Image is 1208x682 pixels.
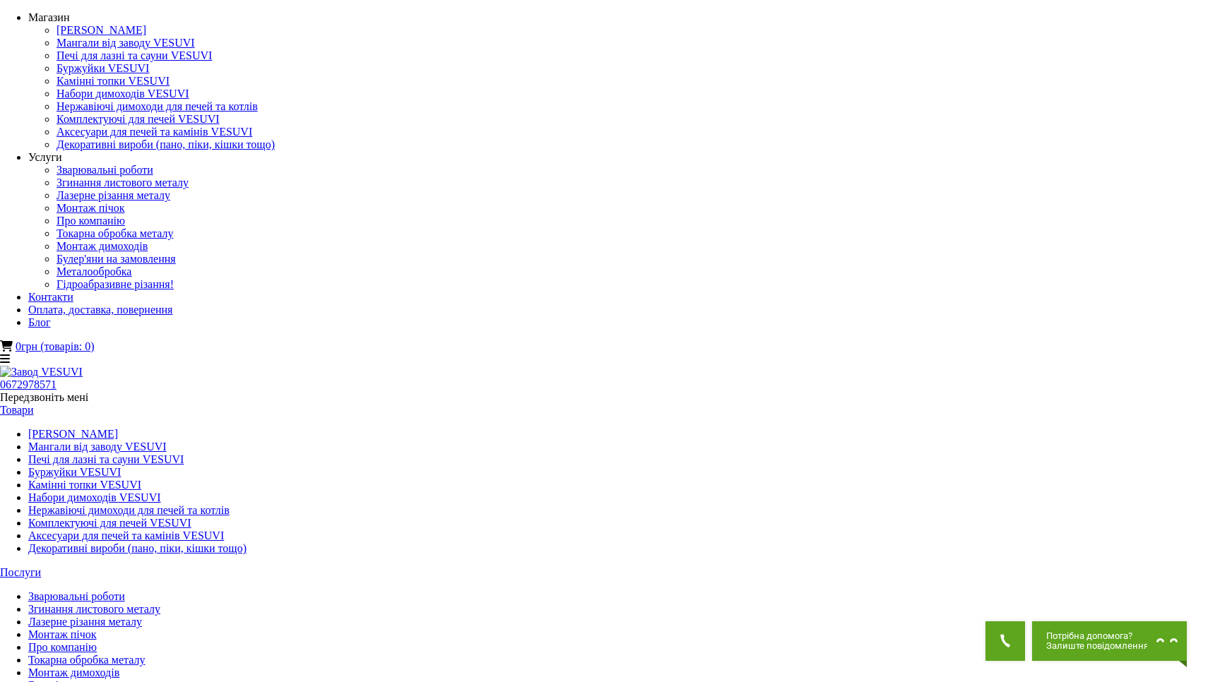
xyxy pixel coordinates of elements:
[57,138,275,150] a: Декоративні вироби (пано, піки, кішки тощо)
[57,227,173,239] a: Токарна обробка металу
[28,641,97,653] a: Про компанію
[28,628,97,640] a: Монтаж пічок
[57,126,252,138] a: Аксесуари для печей та камінів VESUVI
[28,504,230,516] a: Нержавіючі димоходи для печей та котлів
[28,441,167,453] a: Мангали від заводу VESUVI
[28,603,160,615] a: Згинання листового металу
[1046,641,1149,651] span: Залиште повідомлення
[57,189,170,201] a: Лазерне різання металу
[28,616,142,628] a: Лазерне різання металу
[57,100,258,112] a: Нержавіючі димоходи для печей та котлів
[28,479,141,491] a: Камінні топки VESUVI
[57,62,149,74] a: Буржуйки VESUVI
[28,151,1208,164] div: Услуги
[28,453,184,465] a: Печі для лазні та сауни VESUVI
[1032,621,1187,661] button: Chat button
[28,517,191,529] a: Комплектуючі для печей VESUVI
[28,590,125,602] a: Зварювальні роботи
[985,621,1025,661] button: Get Call button
[57,202,125,214] a: Монтаж пічок
[57,265,131,277] a: Металообробка
[28,466,121,478] a: Буржуйки VESUVI
[28,304,172,316] a: Оплата, доставка, повернення
[57,24,146,36] a: [PERSON_NAME]
[28,428,118,440] a: [PERSON_NAME]
[28,491,161,503] a: Набори димоходів VESUVI
[28,316,51,328] a: Блог
[57,253,176,265] a: Булер'яни на замовлення
[57,113,220,125] a: Комплектуючі для печей VESUVI
[28,654,145,666] a: Токарна обробка металу
[57,75,170,87] a: Камінні топки VESUVI
[28,666,119,678] a: Монтаж димоходів
[28,291,73,303] a: Контакти
[57,37,195,49] a: Мангали від заводу VESUVI
[57,278,174,290] a: Гідроабразивне різання!
[57,88,189,100] a: Набори димоходів VESUVI
[57,49,212,61] a: Печі для лазні та сауни VESUVI
[57,177,189,189] a: Згинання листового металу
[57,164,153,176] a: Зварювальні роботи
[57,215,125,227] a: Про компанію
[57,240,148,252] a: Монтаж димоходів
[16,340,94,352] a: 0грн (товарів: 0)
[28,530,224,542] a: Аксесуари для печей та камінів VESUVI
[28,542,247,554] a: Декоративні вироби (пано, піки, кішки тощо)
[1046,631,1149,641] span: Потрібна допомога?
[28,11,1208,24] div: Магазин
